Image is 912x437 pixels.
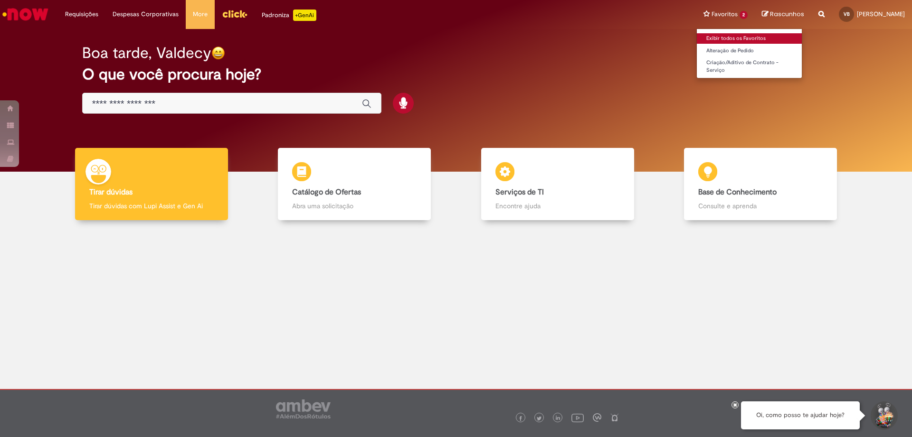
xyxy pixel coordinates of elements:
[193,10,208,19] span: More
[292,187,361,197] b: Catálogo de Ofertas
[844,11,850,17] span: VB
[89,201,214,211] p: Tirar dúvidas com Lupi Assist e Gen Ai
[276,399,331,418] img: logo_footer_ambev_rotulo_gray.png
[698,201,823,211] p: Consulte e aprenda
[113,10,179,19] span: Despesas Corporativas
[712,10,738,19] span: Favoritos
[698,187,777,197] b: Base de Conhecimento
[65,10,98,19] span: Requisições
[697,33,802,44] a: Exibir todos os Favoritos
[89,187,133,197] b: Tirar dúvidas
[741,401,860,429] div: Oi, como posso te ajudar hoje?
[659,148,863,221] a: Base de Conhecimento Consulte e aprenda
[495,187,544,197] b: Serviços de TI
[740,11,748,19] span: 2
[222,7,247,21] img: click_logo_yellow_360x200.png
[518,416,523,421] img: logo_footer_facebook.png
[293,10,316,21] p: +GenAi
[556,416,560,421] img: logo_footer_linkedin.png
[211,46,225,60] img: happy-face.png
[537,416,541,421] img: logo_footer_twitter.png
[292,201,417,211] p: Abra uma solicitação
[610,413,619,422] img: logo_footer_naosei.png
[869,401,898,430] button: Iniciar Conversa de Suporte
[697,58,802,75] a: Criação/Aditivo de Contrato - Serviço
[571,411,584,424] img: logo_footer_youtube.png
[253,148,456,221] a: Catálogo de Ofertas Abra uma solicitação
[857,10,905,18] span: [PERSON_NAME]
[262,10,316,21] div: Padroniza
[762,10,804,19] a: Rascunhos
[456,148,659,221] a: Serviços de TI Encontre ajuda
[82,45,211,61] h2: Boa tarde, Valdecy
[593,413,601,422] img: logo_footer_workplace.png
[495,201,620,211] p: Encontre ajuda
[770,10,804,19] span: Rascunhos
[1,5,50,24] img: ServiceNow
[696,29,802,78] ul: Favoritos
[697,46,802,56] a: Alteração de Pedido
[50,148,253,221] a: Tirar dúvidas Tirar dúvidas com Lupi Assist e Gen Ai
[82,66,830,83] h2: O que você procura hoje?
